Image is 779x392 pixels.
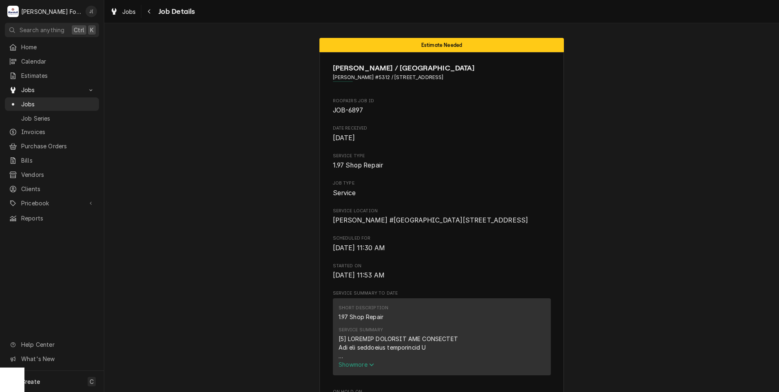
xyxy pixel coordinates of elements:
div: Status [319,38,564,52]
span: Scheduled For [333,243,551,253]
span: Invoices [21,128,95,136]
div: Roopairs Job ID [333,98,551,115]
div: Short Description [339,305,389,311]
div: Service Location [333,208,551,225]
span: Scheduled For [333,235,551,242]
span: Jobs [21,86,83,94]
span: Help Center [21,340,94,349]
span: Pricebook [21,199,83,207]
a: Job Series [5,112,99,125]
div: Client Information [333,63,551,88]
span: Jobs [122,7,136,16]
a: Purchase Orders [5,139,99,153]
a: Jobs [5,97,99,111]
div: [5] LOREMIP DOLORSIT AME CONSECTET Adi eli seddoeius temporincid U Labo etdol mag ali enim ad min... [339,335,545,360]
span: Started On [333,271,551,280]
span: Service [333,189,356,197]
a: Calendar [5,55,99,68]
span: Bills [21,156,95,165]
span: Service Location [333,216,551,225]
span: Service Summary To Date [333,290,551,297]
span: Clients [21,185,95,193]
span: JOB-6897 [333,106,363,114]
span: [PERSON_NAME] #[GEOGRAPHIC_DATA][STREET_ADDRESS] [333,216,528,224]
span: Address [333,74,551,81]
a: Go to Pricebook [5,196,99,210]
div: M [7,6,19,17]
span: Home [21,43,95,51]
span: Jobs [21,100,95,108]
div: 1.97 Shop Repair [339,313,384,321]
span: Started On [333,263,551,269]
span: Ctrl [74,26,84,34]
span: [DATE] 11:30 AM [333,244,385,252]
span: Date Received [333,133,551,143]
a: Go to What's New [5,352,99,366]
span: Calendar [21,57,95,66]
span: Job Type [333,180,551,187]
a: Jobs [107,5,139,18]
span: Reports [21,214,95,222]
div: Marshall Food Equipment Service's Avatar [7,6,19,17]
span: What's New [21,355,94,363]
span: Estimates [21,71,95,80]
div: Service Summary [339,327,383,333]
span: Estimate Needed [421,42,462,48]
a: Estimates [5,69,99,82]
span: Job Details [156,6,195,17]
div: Service Summary [333,298,551,379]
div: Job Type [333,180,551,198]
div: Scheduled For [333,235,551,253]
div: Date Received [333,125,551,143]
span: Purchase Orders [21,142,95,150]
span: Show more [339,361,374,368]
div: Service Summary To Date [333,290,551,379]
a: Go to Jobs [5,83,99,97]
span: 1.97 Shop Repair [333,161,383,169]
span: Service Location [333,208,551,214]
button: Search anythingCtrlK [5,23,99,37]
a: Reports [5,211,99,225]
span: [DATE] [333,134,355,142]
span: Job Series [21,114,95,123]
span: Roopairs Job ID [333,106,551,115]
span: Vendors [21,170,95,179]
a: Bills [5,154,99,167]
span: Name [333,63,551,74]
button: Showmore [339,360,545,369]
div: Jeff Debigare (109)'s Avatar [86,6,97,17]
span: C [90,377,94,386]
div: Service Type [333,153,551,170]
span: Job Type [333,188,551,198]
button: Navigate back [143,5,156,18]
span: Date Received [333,125,551,132]
span: Search anything [20,26,64,34]
a: Clients [5,182,99,196]
div: J( [86,6,97,17]
span: K [90,26,94,34]
span: Roopairs Job ID [333,98,551,104]
div: [PERSON_NAME] Food Equipment Service [21,7,81,16]
a: Invoices [5,125,99,139]
span: Create [21,378,40,385]
span: Service Type [333,153,551,159]
span: [DATE] 11:53 AM [333,271,385,279]
a: Vendors [5,168,99,181]
div: Started On [333,263,551,280]
span: Service Type [333,161,551,170]
a: Home [5,40,99,54]
a: Go to Help Center [5,338,99,351]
